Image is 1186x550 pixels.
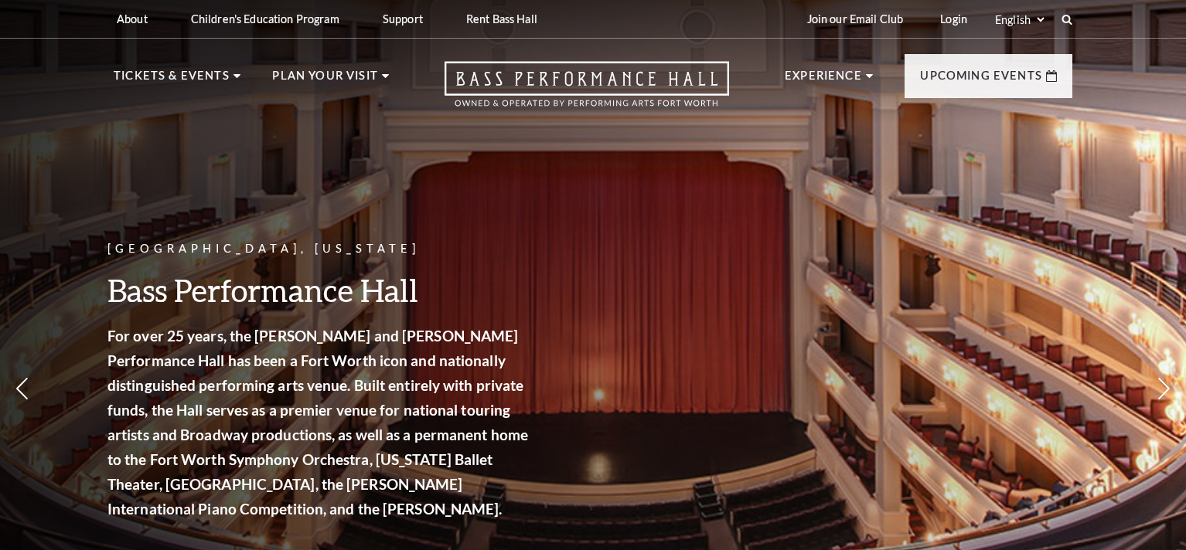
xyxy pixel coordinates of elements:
[107,239,533,259] p: [GEOGRAPHIC_DATA], [US_STATE]
[383,12,423,25] p: Support
[107,270,533,310] h3: Bass Performance Hall
[107,327,528,518] strong: For over 25 years, the [PERSON_NAME] and [PERSON_NAME] Performance Hall has been a Fort Worth ico...
[114,66,230,94] p: Tickets & Events
[191,12,339,25] p: Children's Education Program
[272,66,378,94] p: Plan Your Visit
[117,12,148,25] p: About
[920,66,1042,94] p: Upcoming Events
[466,12,537,25] p: Rent Bass Hall
[785,66,862,94] p: Experience
[992,12,1047,27] select: Select:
